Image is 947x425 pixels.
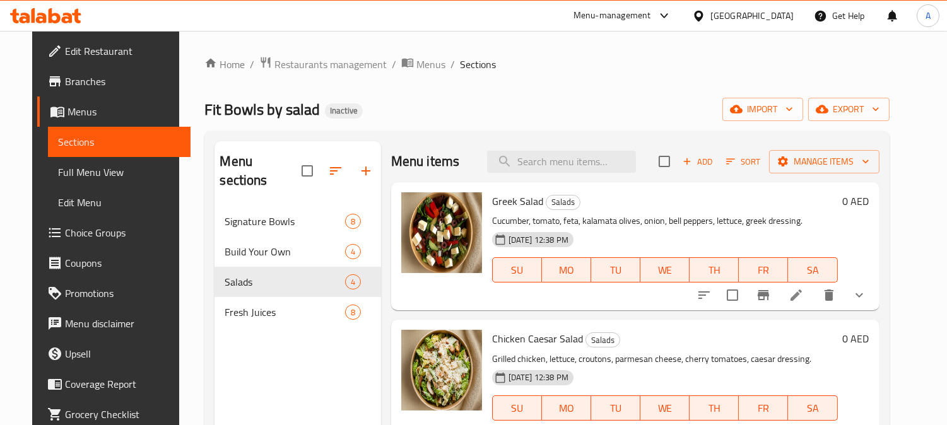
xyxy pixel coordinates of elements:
button: TU [591,257,640,282]
span: Upsell [65,346,180,361]
img: Chicken Caesar Salad [401,330,482,410]
span: import [732,102,793,117]
button: Sort [723,152,764,172]
div: [GEOGRAPHIC_DATA] [710,9,794,23]
img: Greek Salad [401,192,482,273]
p: Cucumber, tomato, feta, kalamata olives, onion, bell peppers, lettuce, greek dressing. [492,213,838,229]
button: TH [690,257,739,282]
div: Fresh Juices8 [215,297,380,327]
a: Coupons [37,248,191,278]
button: FR [739,395,788,421]
button: Branch-specific-item [748,280,779,310]
span: [DATE] 12:38 PM [503,371,573,383]
span: Choice Groups [65,225,180,240]
span: Salads [225,274,344,289]
h2: Menu sections [220,152,301,190]
p: Grilled chicken, lettuce, croutons, parmesan cheese, cherry tomatoes, caesar dressing. [492,351,838,367]
span: Grocery Checklist [65,407,180,422]
span: FR [744,399,783,417]
span: Add item [678,152,718,172]
span: Edit Restaurant [65,44,180,59]
a: Upsell [37,339,191,369]
div: Salads [585,332,620,347]
button: Add section [351,156,381,186]
a: Choice Groups [37,218,191,248]
span: FR [744,261,783,279]
span: 4 [346,276,360,288]
span: Salads [546,195,580,209]
a: Edit Menu [48,187,191,218]
span: Edit Menu [58,195,180,210]
span: Salads [586,333,620,347]
nav: breadcrumb [204,56,889,73]
button: Add [678,152,718,172]
button: TH [690,395,739,421]
span: Inactive [325,105,363,116]
a: Coverage Report [37,369,191,399]
button: SA [788,395,837,421]
a: Promotions [37,278,191,308]
span: Select section [651,148,678,175]
div: Signature Bowls8 [215,206,380,236]
span: SU [498,261,537,279]
button: delete [814,280,844,310]
span: 8 [346,306,360,318]
button: WE [640,395,690,421]
span: 4 [346,246,360,258]
span: 8 [346,216,360,228]
span: export [818,102,879,117]
div: items [345,305,361,320]
span: MO [547,399,586,417]
div: items [345,274,361,289]
a: Restaurants management [259,56,387,73]
span: Chicken Caesar Salad [492,329,583,348]
a: Branches [37,66,191,96]
button: MO [542,257,591,282]
span: Fit Bowls by salad [204,95,320,124]
h6: 0 AED [843,192,869,210]
li: / [250,57,254,72]
div: items [345,214,361,229]
span: Menus [68,104,180,119]
span: Promotions [65,286,180,301]
span: Coverage Report [65,376,180,392]
span: Sort items [718,152,769,172]
button: Manage items [769,150,879,173]
span: [DATE] 12:38 PM [503,234,573,246]
span: Fresh Juices [225,305,344,320]
div: Salads4 [215,267,380,297]
a: Home [204,57,245,72]
a: Menu disclaimer [37,308,191,339]
span: Full Menu View [58,165,180,180]
button: sort-choices [689,280,719,310]
span: Sort sections [321,156,351,186]
span: Select all sections [294,158,321,184]
button: TU [591,395,640,421]
span: Signature Bowls [225,214,344,229]
button: import [722,98,803,121]
span: Select to update [719,282,746,308]
button: export [808,98,890,121]
span: Sections [58,134,180,149]
span: SU [498,399,537,417]
span: Sections [460,57,496,72]
h6: 0 AED [843,330,869,347]
span: Build Your Own [225,244,344,259]
a: Menus [37,96,191,127]
span: TU [596,399,635,417]
button: SU [492,257,542,282]
div: Inactive [325,103,363,119]
li: / [450,57,455,72]
span: SA [793,261,832,279]
a: Edit menu item [789,288,804,303]
button: show more [844,280,874,310]
a: Sections [48,127,191,157]
button: MO [542,395,591,421]
span: TU [596,261,635,279]
span: Menus [416,57,445,72]
span: Coupons [65,255,180,271]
